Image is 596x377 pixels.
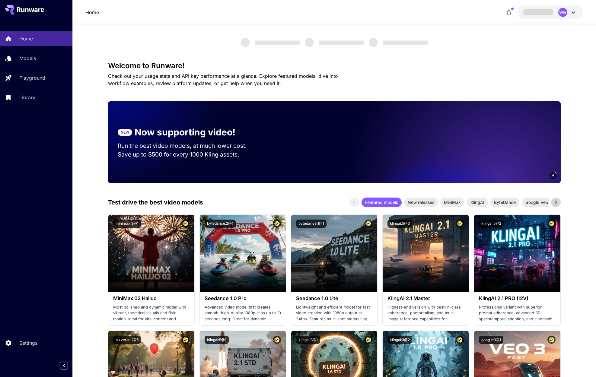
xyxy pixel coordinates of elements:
[85,9,99,16] nav: breadcrumb
[135,125,235,139] p: Now supporting video!
[181,336,190,344] button: Certified Model – Vetted for best performance and includes a commercial license.
[205,304,281,322] p: Advanced video model that creates smooth, high-quality 1080p clips up to 10 seconds long. Great f...
[113,220,141,228] button: minimax:3@1
[19,339,37,347] p: Settings
[479,296,555,301] h3: KlingAI 2.1 PRO (I2V)
[118,141,258,150] p: Run the best video models, at much lower cost.
[517,5,583,19] button: WH
[474,215,560,292] img: alt
[387,220,412,228] button: klingai:5@3
[296,296,372,301] h3: Seedance 1.0 Lite
[108,215,194,292] img: alt
[364,220,372,228] button: Certified Model – Vetted for best performance and includes a commercial license.
[456,220,464,228] button: Certified Model – Vetted for best performance and includes a commercial license.
[273,336,281,344] button: Certified Model – Vetted for best performance and includes a commercial license.
[108,198,203,207] p: Test drive the best video models
[60,362,68,369] button: Collapse sidebar
[547,336,556,344] button: Certified Model – Vetted for best performance and includes a commercial license.
[479,304,555,322] p: Professional variant with superior prompt adherence, advanced 3D spatiotemporal attention, and ci...
[121,130,129,135] p: NEW
[404,199,438,205] span: New releases
[205,220,236,228] button: bytedance:2@1
[181,220,190,228] button: Certified Model – Vetted for best performance and includes a commercial license.
[19,55,36,62] p: Models
[113,296,190,301] h3: MiniMax 02 Hailuo
[440,198,464,207] div: MiniMax
[19,74,45,81] p: Playground
[296,336,320,344] button: klingai:3@1
[364,336,372,344] button: Certified Model – Vetted for best performance and includes a commercial license.
[387,336,412,344] button: klingai:3@2
[552,173,554,178] span: 6
[205,296,281,301] h3: Seedance 1.0 Pro
[467,199,488,205] span: KlingAI
[65,360,72,371] div: Collapse sidebar
[296,220,327,228] button: bytedance:1@1
[200,215,286,292] img: alt
[19,35,33,42] p: Home
[479,220,504,228] button: klingai:5@2
[113,304,190,322] p: Most polished and dynamic model with vibrant, theatrical visuals and fluid motion. Ideal for vira...
[440,199,464,205] span: MiniMax
[19,94,35,101] p: Library
[522,198,552,207] div: Google Veo
[456,336,464,344] button: Certified Model – Vetted for best performance and includes a commercial license.
[479,336,503,344] button: google:3@1
[547,220,556,228] button: Certified Model – Vetted for best performance and includes a commercial license.
[273,220,281,228] button: Certified Model – Vetted for best performance and includes a commercial license.
[522,199,552,205] span: Google Veo
[291,215,377,292] img: alt
[118,150,258,159] p: Save up to $500 for every 1000 Kling assets.
[387,304,464,322] p: Highest-end version with best-in-class coherence, photorealism, and multi-image reference capabil...
[362,199,402,205] span: Featured models
[205,336,229,344] button: klingai:5@1
[362,198,402,207] div: Featured models
[296,304,372,322] p: Lightweight and efficient model for fast video creation with 1080p output at 24fps. Features mult...
[387,296,464,301] h3: KlingAI 2.1 Master
[490,199,519,205] span: ByteDance
[113,336,141,344] button: pixverse:1@5
[558,8,567,17] div: WH
[108,73,338,86] span: Check out your usage stats and API key performance at a glance. Explore featured models, dive int...
[404,198,438,207] div: New releases
[108,62,561,70] h3: Welcome to Runware!
[383,215,469,292] img: alt
[490,198,519,207] div: ByteDance
[85,9,99,16] a: Home
[467,198,488,207] div: KlingAI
